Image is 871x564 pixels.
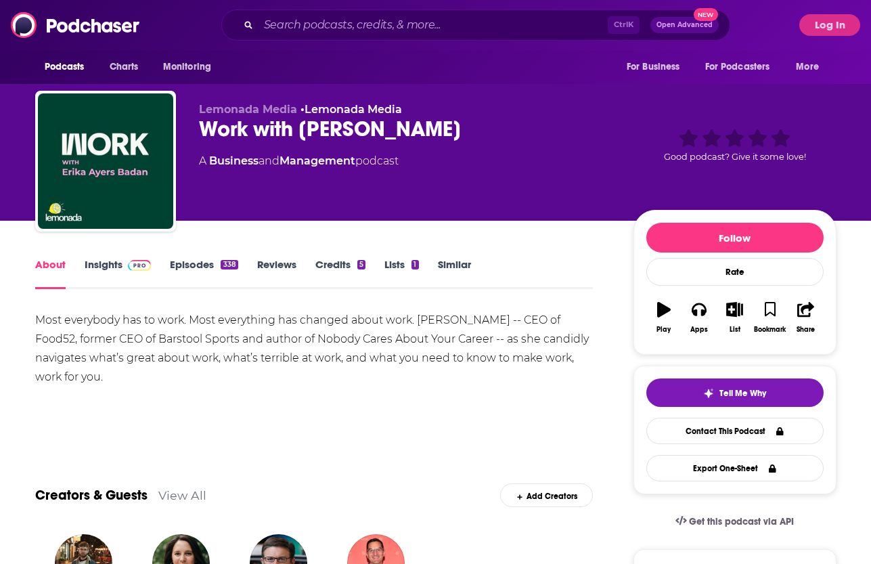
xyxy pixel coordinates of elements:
div: Search podcasts, credits, & more... [221,9,730,41]
div: 5 [357,260,365,269]
button: open menu [617,54,697,80]
button: Follow [646,223,824,253]
span: Good podcast? Give it some love! [664,152,806,162]
div: List [730,326,740,334]
img: Work with Erika Ayers Badan [38,93,173,229]
a: Charts [101,54,147,80]
a: About [35,258,66,289]
span: Open Advanced [656,22,713,28]
span: Get this podcast via API [689,516,794,527]
button: List [717,293,752,342]
a: Credits5 [315,258,365,289]
span: • [300,103,402,116]
a: Similar [438,258,471,289]
button: open menu [35,54,102,80]
img: Podchaser - Follow, Share and Rate Podcasts [11,12,141,38]
span: For Podcasters [705,58,770,77]
span: Tell Me Why [719,388,766,399]
a: Get this podcast via API [665,505,805,538]
a: Lemonada Media [305,103,402,116]
button: Open AdvancedNew [650,17,719,33]
div: 338 [221,260,238,269]
span: Charts [110,58,139,77]
span: and [259,154,280,167]
button: Log In [799,14,860,36]
button: Share [788,293,823,342]
button: open menu [786,54,836,80]
span: Podcasts [45,58,85,77]
button: open menu [696,54,790,80]
button: Export One-Sheet [646,455,824,481]
div: A podcast [199,153,399,169]
a: Management [280,154,355,167]
a: Reviews [257,258,296,289]
span: More [796,58,819,77]
div: Share [797,326,815,334]
div: Apps [690,326,708,334]
span: New [694,8,718,21]
div: Play [656,326,671,334]
div: Rate [646,258,824,286]
a: Contact This Podcast [646,418,824,444]
button: open menu [154,54,229,80]
button: Apps [682,293,717,342]
img: Podchaser Pro [128,260,152,271]
a: Episodes338 [170,258,238,289]
div: 1 [411,260,418,269]
button: tell me why sparkleTell Me Why [646,378,824,407]
a: View All [158,488,206,502]
div: Add Creators [500,483,593,507]
a: Creators & Guests [35,487,148,504]
span: Ctrl K [608,16,640,34]
button: Bookmark [753,293,788,342]
span: Monitoring [163,58,211,77]
input: Search podcasts, credits, & more... [259,14,608,36]
a: Business [209,154,259,167]
a: InsightsPodchaser Pro [85,258,152,289]
button: Play [646,293,682,342]
div: Most everybody has to work. Most everything has changed about work. [PERSON_NAME] -- CEO of Food5... [35,311,594,387]
span: Lemonada Media [199,103,297,116]
div: Bookmark [754,326,786,334]
span: For Business [627,58,680,77]
div: Good podcast? Give it some love! [633,103,836,187]
a: Lists1 [384,258,418,289]
img: tell me why sparkle [703,388,714,399]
